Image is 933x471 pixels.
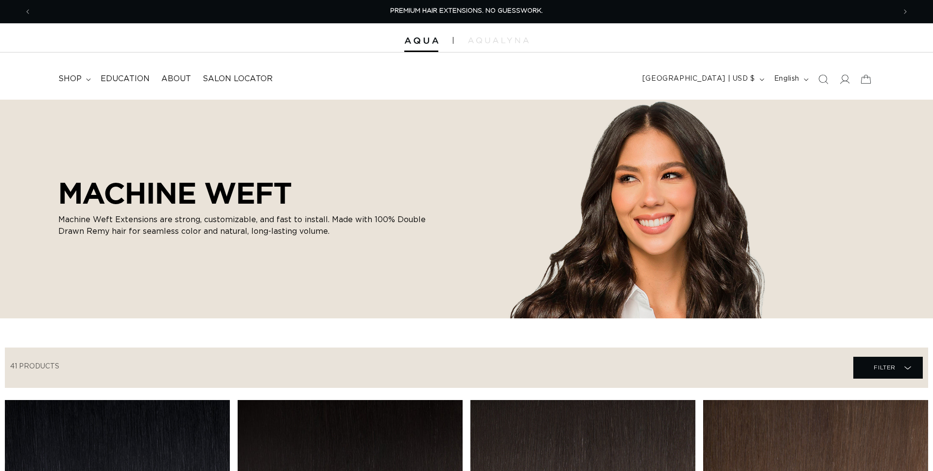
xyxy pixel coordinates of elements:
[17,2,38,21] button: Previous announcement
[774,74,799,84] span: English
[52,68,95,90] summary: shop
[642,74,755,84] span: [GEOGRAPHIC_DATA] | USD $
[101,74,150,84] span: Education
[161,74,191,84] span: About
[10,363,59,370] span: 41 products
[637,70,768,88] button: [GEOGRAPHIC_DATA] | USD $
[203,74,273,84] span: Salon Locator
[768,70,812,88] button: English
[58,214,428,237] p: Machine Weft Extensions are strong, customizable, and fast to install. Made with 100% Double Draw...
[404,37,438,44] img: Aqua Hair Extensions
[468,37,529,43] img: aqualyna.com
[390,8,543,14] span: PREMIUM HAIR EXTENSIONS. NO GUESSWORK.
[812,69,834,90] summary: Search
[895,2,916,21] button: Next announcement
[58,176,428,210] h2: MACHINE WEFT
[853,357,923,379] summary: Filter
[95,68,155,90] a: Education
[58,74,82,84] span: shop
[874,358,896,377] span: Filter
[155,68,197,90] a: About
[197,68,278,90] a: Salon Locator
